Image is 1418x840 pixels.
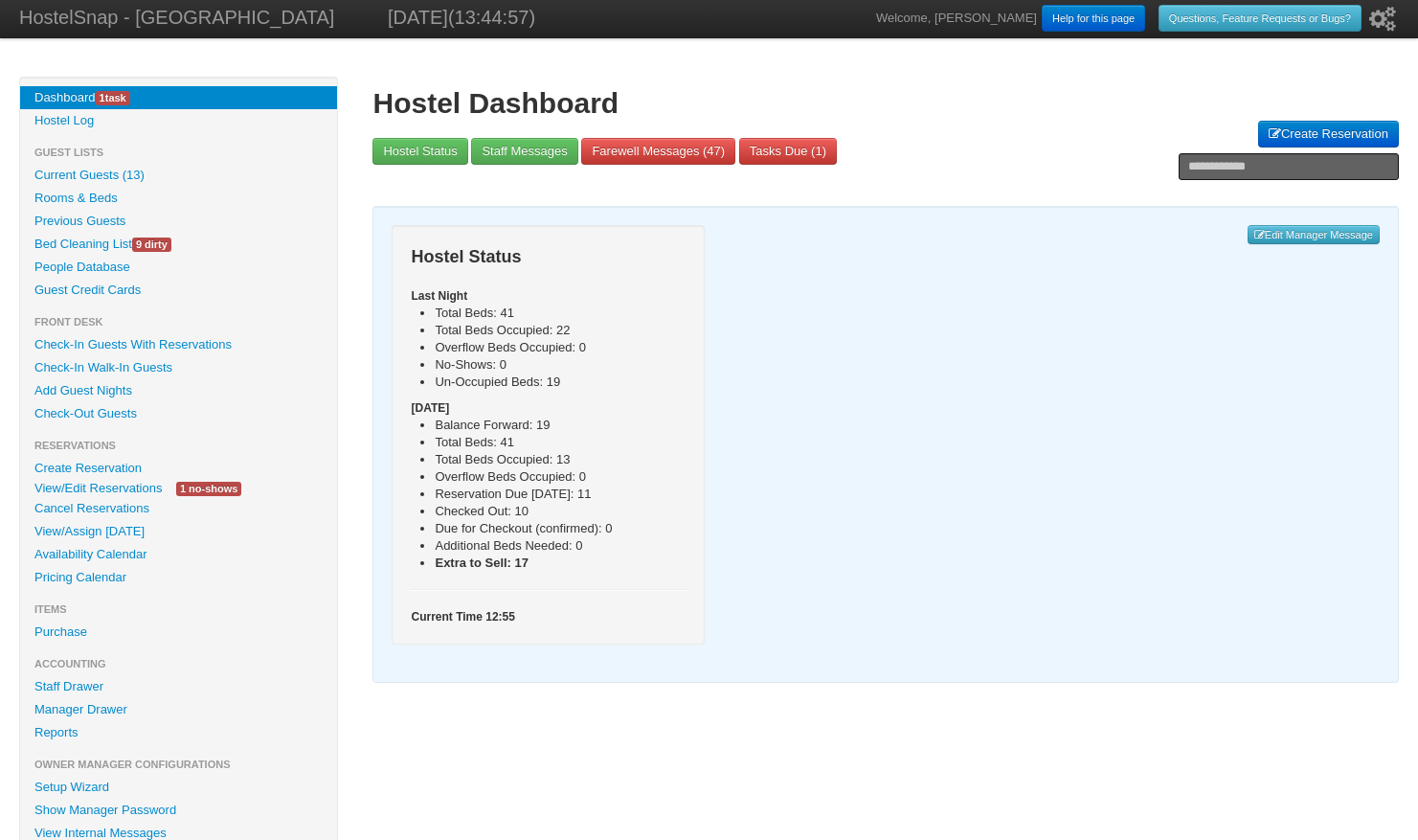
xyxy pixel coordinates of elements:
[435,322,685,339] li: Total Beds Occupied: 22
[20,621,337,644] a: Purchase
[176,482,241,496] span: 1 no-shows
[20,86,337,109] a: Dashboard1task
[132,238,171,252] span: 9 dirty
[20,675,337,698] a: Staff Drawer
[1042,5,1145,32] a: Help for this page
[471,138,577,165] a: Staff Messages
[20,164,337,187] a: Current Guests (13)
[20,187,337,210] a: Rooms & Beds
[411,399,685,417] h5: [DATE]
[20,333,337,356] a: Check-In Guests With Reservations
[435,556,529,570] b: Extra to Sell: 17
[372,138,467,165] a: Hostel Status
[435,339,685,356] li: Overflow Beds Occupied: 0
[435,468,685,486] li: Overflow Beds Occupied: 0
[162,478,256,498] a: 1 no-shows
[20,402,337,425] a: Check-Out Guests
[435,417,685,434] li: Balance Forward: 19
[815,144,822,158] span: 1
[20,457,337,480] a: Create Reservation
[448,7,535,28] span: (13:44:57)
[20,256,337,279] a: People Database
[739,138,837,165] a: Tasks Due (1)
[435,451,685,468] li: Total Beds Occupied: 13
[435,520,685,537] li: Due for Checkout (confirmed): 0
[1159,5,1362,32] a: Questions, Feature Requests or Bugs?
[435,486,685,503] li: Reservation Due [DATE]: 11
[20,310,337,333] li: Front Desk
[435,537,685,555] li: Additional Beds Needed: 0
[20,141,337,164] li: Guest Lists
[435,503,685,520] li: Checked Out: 10
[1258,121,1399,148] a: Create Reservation
[20,721,337,744] a: Reports
[581,138,735,165] a: Farewell Messages (47)
[20,799,337,822] a: Show Manager Password
[20,520,337,543] a: View/Assign [DATE]
[20,210,337,233] a: Previous Guests
[435,305,685,322] li: Total Beds: 41
[20,379,337,402] a: Add Guest Nights
[372,86,1399,121] h1: Hostel Dashboard
[20,233,337,256] a: Bed Cleaning List9 dirty
[20,566,337,589] a: Pricing Calendar
[20,497,337,520] a: Cancel Reservations
[435,356,685,374] li: No-Shows: 0
[20,109,337,132] a: Hostel Log
[20,434,337,457] li: Reservations
[1369,7,1396,32] i: Setup Wizard
[1248,225,1380,244] a: Edit Manager Message
[707,144,720,158] span: 47
[20,356,337,379] a: Check-In Walk-In Guests
[96,91,130,105] span: task
[20,279,337,302] a: Guest Credit Cards
[20,776,337,799] a: Setup Wizard
[20,598,337,621] li: Items
[20,543,337,566] a: Availability Calendar
[20,698,337,721] a: Manager Drawer
[20,478,176,498] a: View/Edit Reservations
[411,244,685,270] h3: Hostel Status
[411,608,685,625] h5: Current Time 12:55
[20,652,337,675] li: Accounting
[411,287,685,305] h5: Last Night
[435,434,685,451] li: Total Beds: 41
[435,374,685,391] li: Un-Occupied Beds: 19
[20,753,337,776] li: Owner Manager Configurations
[100,92,105,103] span: 1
